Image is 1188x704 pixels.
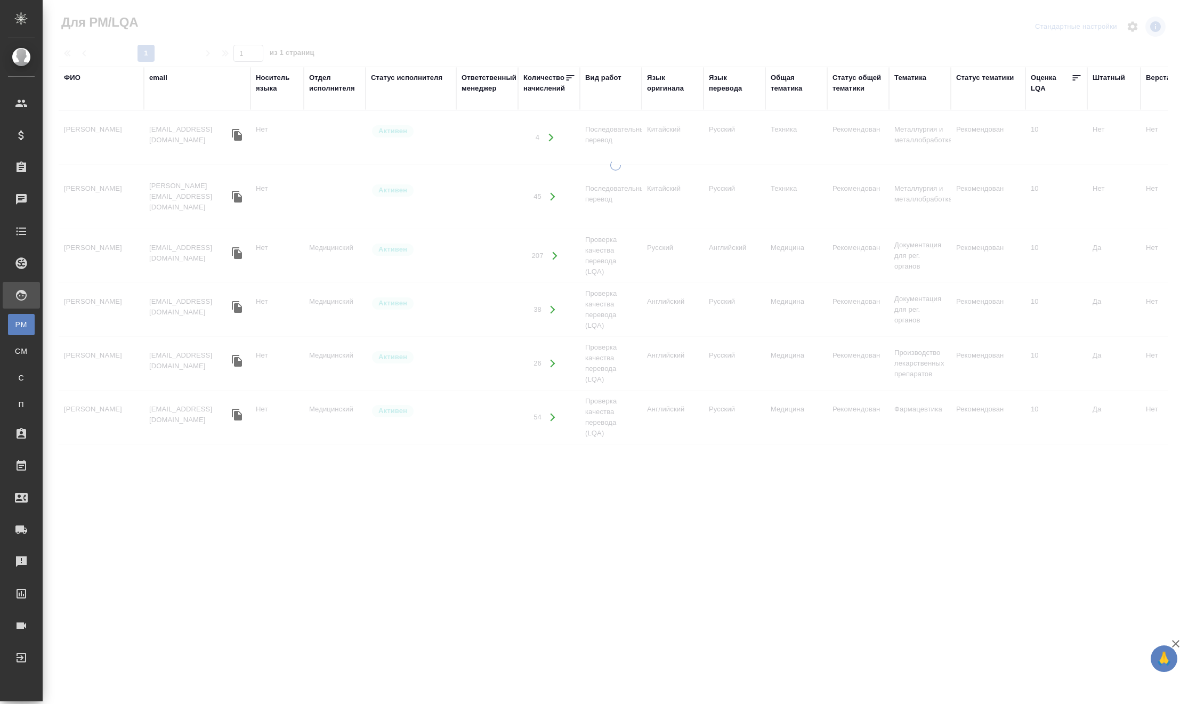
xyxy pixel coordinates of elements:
a: П [8,394,35,415]
div: Язык оригинала [647,72,698,94]
button: Открыть работы [542,353,564,375]
button: Скопировать [229,127,245,143]
span: CM [13,346,29,357]
div: Отдел исполнителя [309,72,360,94]
button: 🙏 [1151,645,1177,672]
a: PM [8,314,35,335]
div: Общая тематика [771,72,822,94]
div: Язык перевода [709,72,760,94]
a: С [8,367,35,389]
button: Открыть работы [542,299,564,321]
div: Ответственный менеджер [462,72,516,94]
div: Статус исполнителя [371,72,442,83]
button: Скопировать [229,299,245,315]
button: Скопировать [229,189,245,205]
div: Статус общей тематики [833,72,884,94]
div: email [149,72,167,83]
div: Носитель языка [256,72,298,94]
div: Штатный [1093,72,1125,83]
button: Открыть работы [542,186,564,208]
div: Оценка LQA [1031,72,1071,94]
div: Тематика [894,72,926,83]
button: Скопировать [229,353,245,369]
div: Количество начислений [523,72,565,94]
span: PM [13,319,29,330]
button: Открыть работы [542,407,564,428]
button: Скопировать [229,407,245,423]
div: Вид работ [585,72,621,83]
button: Открыть работы [540,127,562,149]
div: ФИО [64,72,80,83]
button: Скопировать [229,245,245,261]
button: Открыть работы [544,245,566,267]
span: П [13,399,29,410]
a: CM [8,341,35,362]
div: Статус тематики [956,72,1014,83]
span: С [13,373,29,383]
span: 🙏 [1155,648,1173,670]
